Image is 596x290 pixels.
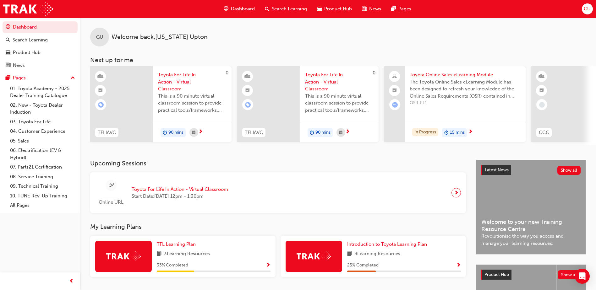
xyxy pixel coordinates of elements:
[412,128,438,137] div: In Progress
[485,167,509,173] span: Latest News
[481,270,581,280] a: Product HubShow all
[3,72,78,84] button: Pages
[3,20,78,72] button: DashboardSearch LearningProduct HubNews
[8,162,78,172] a: 07. Parts21 Certification
[345,129,350,135] span: next-icon
[106,251,141,261] img: Trak
[8,172,78,182] a: 08. Service Training
[6,50,10,56] span: car-icon
[231,5,255,13] span: Dashboard
[109,181,113,189] span: sessionType_ONLINE_URL-icon
[391,5,396,13] span: pages-icon
[95,177,461,208] a: Online URLToyota For Life In Action - Virtual ClassroomStart Date:[DATE] 12pm - 1:30pm
[6,75,10,81] span: pages-icon
[245,87,250,95] span: booktick-icon
[8,136,78,146] a: 05. Sales
[6,37,10,43] span: search-icon
[198,129,203,135] span: next-icon
[265,5,269,13] span: search-icon
[71,74,75,82] span: up-icon
[347,262,379,269] span: 25 % Completed
[98,129,116,136] span: TFLIAVC
[164,250,210,258] span: 3 Learning Resources
[8,126,78,136] a: 04. Customer Experience
[539,72,544,81] span: learningResourceType_INSTRUCTOR_LED-icon
[8,191,78,201] a: 10. TUNE Rev-Up Training
[392,102,398,108] span: learningRecordVerb_ATTEMPT-icon
[456,263,461,268] span: Show Progress
[481,233,581,247] span: Revolutionise the way you access and manage your learning resources.
[444,129,449,137] span: duration-icon
[8,84,78,100] a: 01. Toyota Academy - 2025 Dealer Training Catalogue
[557,166,581,175] button: Show all
[539,102,545,108] span: learningRecordVerb_NONE-icon
[132,186,228,193] span: Toyota For Life In Action - Virtual Classroom
[539,129,549,136] span: CCC
[266,261,271,269] button: Show Progress
[476,160,586,255] a: Latest NewsShow allWelcome to your new Training Resource CentreRevolutionise the way you access a...
[272,5,307,13] span: Search Learning
[90,223,466,230] h3: My Learning Plans
[80,56,596,64] h3: Next up for me
[219,3,260,15] a: guage-iconDashboard
[558,270,581,279] button: Show all
[456,261,461,269] button: Show Progress
[237,66,379,142] a: 0TFLIAVCToyota For Life In Action - Virtual ClassroomThis is a 90 minute virtual classroom sessio...
[362,5,367,13] span: news-icon
[90,66,232,142] a: 0TFLIAVCToyota For Life In Action - Virtual ClassroomThis is a 90 minute virtual classroom sessio...
[3,34,78,46] a: Search Learning
[95,199,127,206] span: Online URL
[245,102,251,108] span: learningRecordVerb_ENROLL-icon
[69,277,74,285] span: prev-icon
[392,72,397,81] span: laptop-icon
[481,218,581,233] span: Welcome to your new Training Resource Centre
[539,87,544,95] span: booktick-icon
[266,263,271,268] span: Show Progress
[8,181,78,191] a: 09. Technical Training
[158,71,227,93] span: Toyota For Life In Action - Virtual Classroom
[6,24,10,30] span: guage-icon
[245,72,250,81] span: learningResourceType_INSTRUCTOR_LED-icon
[339,129,342,137] span: calendar-icon
[8,100,78,117] a: 02. New - Toyota Dealer Induction
[347,241,429,248] a: Introduction to Toyota Learning Plan
[481,165,581,175] a: Latest NewsShow all
[310,129,314,137] span: duration-icon
[369,5,381,13] span: News
[157,262,188,269] span: 33 % Completed
[13,36,48,44] div: Search Learning
[324,5,352,13] span: Product Hub
[158,93,227,114] span: This is a 90 minute virtual classroom session to provide practical tools/frameworks, behaviours a...
[410,78,521,100] span: The Toyota Online Sales eLearning Module has been designed to refresh your knowledge of the Onlin...
[582,3,593,14] button: GU
[317,5,322,13] span: car-icon
[305,71,374,93] span: Toyota For Life In Action - Virtual Classroom
[484,272,509,277] span: Product Hub
[157,241,198,248] a: TFL Learning Plan
[584,5,591,13] span: GU
[90,160,466,167] h3: Upcoming Sessions
[347,250,352,258] span: book-icon
[192,129,195,137] span: calendar-icon
[8,117,78,127] a: 03. Toyota For Life
[347,241,427,247] span: Introduction to Toyota Learning Plan
[398,5,411,13] span: Pages
[315,129,331,136] span: 90 mins
[354,250,400,258] span: 8 Learning Resources
[454,188,459,197] span: next-icon
[157,250,161,258] span: book-icon
[98,102,104,108] span: learningRecordVerb_ENROLL-icon
[575,269,590,284] div: Open Intercom Messenger
[163,129,167,137] span: duration-icon
[98,72,103,81] span: learningResourceType_INSTRUCTOR_LED-icon
[305,93,374,114] span: This is a 90 minute virtual classroom session to provide practical tools/frameworks, behaviours a...
[112,34,208,41] span: Welcome back , [US_STATE] Upton
[3,47,78,58] a: Product Hub
[245,129,263,136] span: TFLIAVC
[312,3,357,15] a: car-iconProduct Hub
[384,66,526,142] a: Toyota Online Sales eLearning ModuleThe Toyota Online Sales eLearning Module has been designed to...
[96,34,103,41] span: GU
[224,5,228,13] span: guage-icon
[297,251,331,261] img: Trak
